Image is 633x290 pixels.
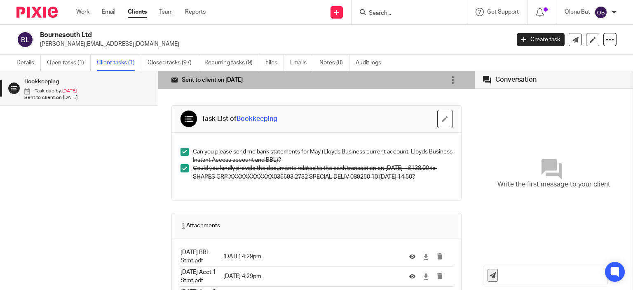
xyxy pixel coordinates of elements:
[76,8,89,16] a: Work
[185,8,206,16] a: Reports
[24,75,129,88] h1: Bookkeeping
[148,55,198,71] a: Closed tasks (97)
[24,88,150,94] p: Task due by:
[16,55,41,71] a: Details
[102,8,115,16] a: Email
[497,180,610,189] span: Write the first message to your client
[180,222,220,230] span: Attachments
[193,148,452,165] p: Can you please send me bank statements for May (Lloyds Business current account, Lloyds Business ...
[128,8,147,16] a: Clients
[181,248,219,265] p: [DATE] BBL Stmt.pdf
[16,31,34,48] img: svg%3E
[40,40,504,48] p: [PERSON_NAME][EMAIL_ADDRESS][DOMAIN_NAME]
[16,7,58,18] img: Pixie
[159,8,173,16] a: Team
[202,115,277,123] div: Task List of
[204,55,259,71] a: Recurring tasks (9)
[495,75,537,84] div: Conversation
[223,272,397,281] p: [DATE] 4:29pm
[368,10,442,17] input: Search
[594,6,607,19] img: svg%3E
[319,55,349,71] a: Notes (0)
[181,268,219,285] p: [DATE] Acct 1 Stmt.pdf
[517,33,565,46] a: Create task
[62,89,77,93] span: [DATE]
[356,55,387,71] a: Audit logs
[265,55,284,71] a: Files
[193,164,452,181] p: Сould you kindly provide the documents related to the bank transaction on [DATE] – £138.00 to SHA...
[223,252,397,261] p: [DATE] 4:29pm
[290,55,313,71] a: Emails
[423,252,429,261] a: Download
[40,31,412,40] h2: Bournesouth Ltd
[423,272,429,281] a: Download
[565,8,590,16] p: Olena But
[24,94,150,101] p: Sent to client on [DATE]
[171,76,243,84] div: Sent to client on [DATE]
[487,9,519,15] span: Get Support
[47,55,91,71] a: Open tasks (1)
[97,55,141,71] a: Client tasks (1)
[237,116,277,122] a: Bookkeeping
